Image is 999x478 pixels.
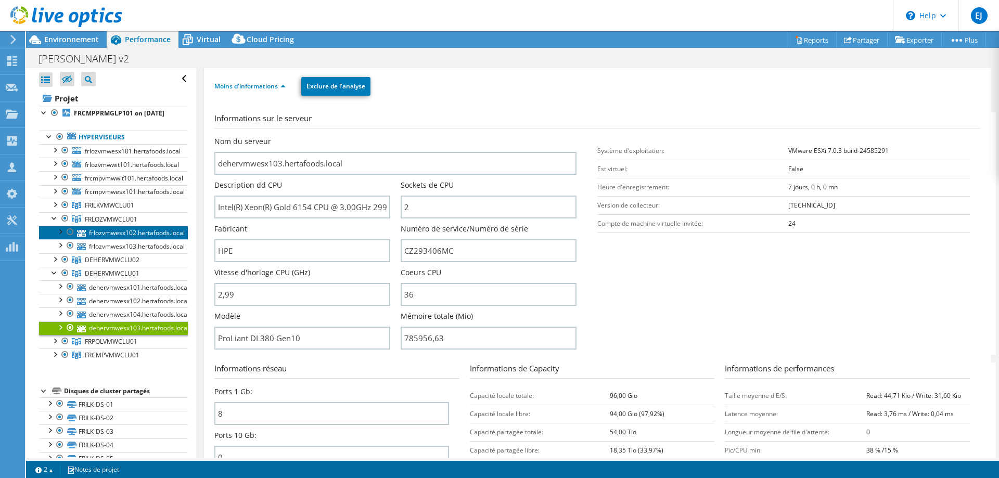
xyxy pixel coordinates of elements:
td: Longueur moyenne de file d'attente: [725,423,866,441]
td: Heure d'enregistrement: [597,178,788,196]
a: frcmpvmwwit101.hertafoods.local [39,171,188,185]
b: Read: 3,76 ms / Write: 0,04 ms [866,409,954,418]
label: Ports 10 Gb: [214,430,257,441]
a: Moins d'informations [214,82,286,91]
label: Fabricant [214,224,247,234]
td: Capacité partagée libre: [470,441,610,459]
a: DEHERVMWCLU01 [39,267,188,280]
h3: Informations sur le serveur [214,112,980,128]
b: False [788,164,803,173]
td: Taille moyenne d'E/S: [725,386,866,405]
td: Capacité partagée totale: [470,423,610,441]
label: Description dd CPU [214,180,282,190]
a: Exporter [887,32,942,48]
b: [TECHNICAL_ID] [788,201,835,210]
span: DEHERVMWCLU01 [85,269,139,278]
a: dehervmwesx104.hertafoods.local [39,307,188,321]
span: DEHERVMWCLU02 [85,255,139,264]
a: Reports [787,32,837,48]
td: Compte de machine virtuelle invitée: [597,214,788,232]
td: Version de collecteur: [597,196,788,214]
a: FRILK-DS-02 [39,411,188,424]
b: 0 [866,428,870,436]
a: FRILK-DS-03 [39,424,188,438]
td: Capacité locale totale: [470,386,610,405]
h3: Informations réseau [214,363,459,379]
span: frlozvmwesx101.hertafoods.local [85,147,181,156]
td: Est virtuel: [597,160,788,178]
span: frcmpvmwesx101.hertafoods.local [85,187,185,196]
td: Latence moyenne: [725,405,866,423]
td: Pic/CPU min: [725,441,866,459]
a: frcmpvmwesx101.hertafoods.local [39,185,188,199]
h3: Informations de Capacity [470,363,715,379]
a: frlozvmwesx102.hertafoods.local [39,226,188,239]
span: FRPOLVMWCLU01 [85,337,137,346]
label: Numéro de service/Numéro de série [401,224,528,234]
a: FRCMPVMWCLU01 [39,348,188,362]
span: Performance [125,34,171,44]
b: 24 [788,219,796,228]
b: 96,00 Gio [610,391,637,400]
div: Disques de cluster partagés [64,385,188,397]
a: FRPOLVMWCLU01 [39,335,188,348]
a: Projet [39,90,188,107]
span: EJ [971,7,988,24]
span: Environnement [44,34,99,44]
a: 2 [28,463,60,476]
a: FRILK-DS-05 [39,452,188,466]
h1: [PERSON_NAME] v2 [34,53,145,64]
a: dehervmwesx101.hertafoods.local [39,280,188,294]
b: 18,35 Tio (33,97%) [610,446,663,455]
a: FRILKVMWCLU01 [39,199,188,212]
svg: \n [906,11,915,20]
a: Exclure de l'analyse [301,77,370,96]
b: 54,00 Tio [610,428,636,436]
a: Partager [836,32,888,48]
a: FRILK-DS-01 [39,397,188,411]
a: FRILK-DS-04 [39,438,188,452]
span: Virtual [197,34,221,44]
h3: Informations de performances [725,363,970,379]
label: Nom du serveur [214,136,271,147]
label: Ports 1 Gb: [214,386,252,397]
span: frlozvmwwit101.hertafoods.local [85,160,179,169]
b: VMware ESXi 7.0.3 build-24585291 [788,146,889,155]
label: Sockets de CPU [401,180,454,190]
label: Coeurs CPU [401,267,441,278]
label: Vitesse d'horloge CPU (GHz) [214,267,310,278]
a: Notes de projet [60,463,126,476]
label: Modèle [214,311,240,321]
a: FRCMPPRMGLP101 on [DATE] [39,107,188,120]
span: frcmpvmwwit101.hertafoods.local [85,174,183,183]
b: 7 jours, 0 h, 0 mn [788,183,838,191]
b: FRCMPPRMGLP101 on [DATE] [74,109,164,118]
a: dehervmwesx103.hertafoods.local [39,321,188,335]
a: DEHERVMWCLU02 [39,253,188,267]
span: FRILKVMWCLU01 [85,201,134,210]
a: frlozvmwwit101.hertafoods.local [39,158,188,171]
a: FRLOZVMWCLU01 [39,212,188,226]
a: Hyperviseurs [39,131,188,144]
a: Plus [941,32,986,48]
b: 94,00 Gio (97,92%) [610,409,664,418]
label: Mémoire totale (Mio) [401,311,473,321]
a: dehervmwesx102.hertafoods.local [39,294,188,307]
span: Cloud Pricing [247,34,294,44]
b: Read: 44,71 Kio / Write: 31,60 Kio [866,391,961,400]
a: frlozvmwesx103.hertafoods.local [39,239,188,253]
b: 38 % /15 % [866,446,898,455]
span: FRCMPVMWCLU01 [85,351,139,359]
td: Capacité locale libre: [470,405,610,423]
td: Système d'exploitation: [597,141,788,160]
span: FRLOZVMWCLU01 [85,215,137,224]
a: frlozvmwesx101.hertafoods.local [39,144,188,158]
